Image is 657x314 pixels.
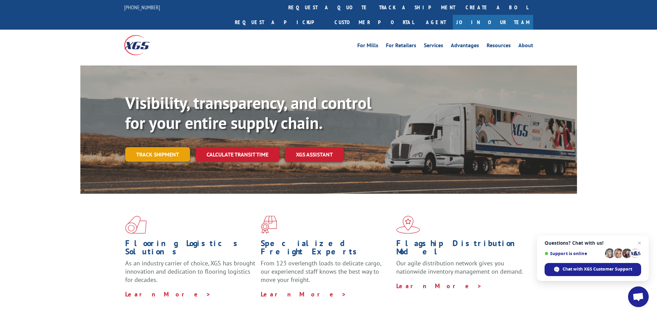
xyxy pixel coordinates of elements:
p: From 123 overlength loads to delicate cargo, our experienced staff knows the best way to move you... [261,259,391,290]
a: Track shipment [125,147,190,162]
span: Chat with XGS Customer Support [563,266,632,272]
a: Calculate transit time [196,147,279,162]
a: For Retailers [386,43,416,50]
span: Close chat [635,239,644,247]
span: As an industry carrier of choice, XGS has brought innovation and dedication to flooring logistics... [125,259,255,284]
a: Join Our Team [453,15,533,30]
a: Learn More > [125,290,211,298]
b: Visibility, transparency, and control for your entire supply chain. [125,92,371,133]
a: Services [424,43,443,50]
h1: Flagship Distribution Model [396,239,527,259]
a: Agent [419,15,453,30]
a: Resources [487,43,511,50]
a: [PHONE_NUMBER] [124,4,160,11]
img: xgs-icon-total-supply-chain-intelligence-red [125,216,147,234]
a: Learn More > [396,282,482,290]
h1: Flooring Logistics Solutions [125,239,256,259]
a: Learn More > [261,290,347,298]
span: Questions? Chat with us! [545,240,641,246]
a: Advantages [451,43,479,50]
div: Open chat [628,286,649,307]
a: XGS ASSISTANT [285,147,344,162]
a: Customer Portal [329,15,419,30]
img: xgs-icon-flagship-distribution-model-red [396,216,420,234]
img: xgs-icon-focused-on-flooring-red [261,216,277,234]
span: Support is online [545,251,603,256]
a: About [518,43,533,50]
span: Our agile distribution network gives you nationwide inventory management on demand. [396,259,523,275]
a: Request a pickup [230,15,329,30]
a: For Mills [357,43,378,50]
h1: Specialized Freight Experts [261,239,391,259]
div: Chat with XGS Customer Support [545,263,641,276]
